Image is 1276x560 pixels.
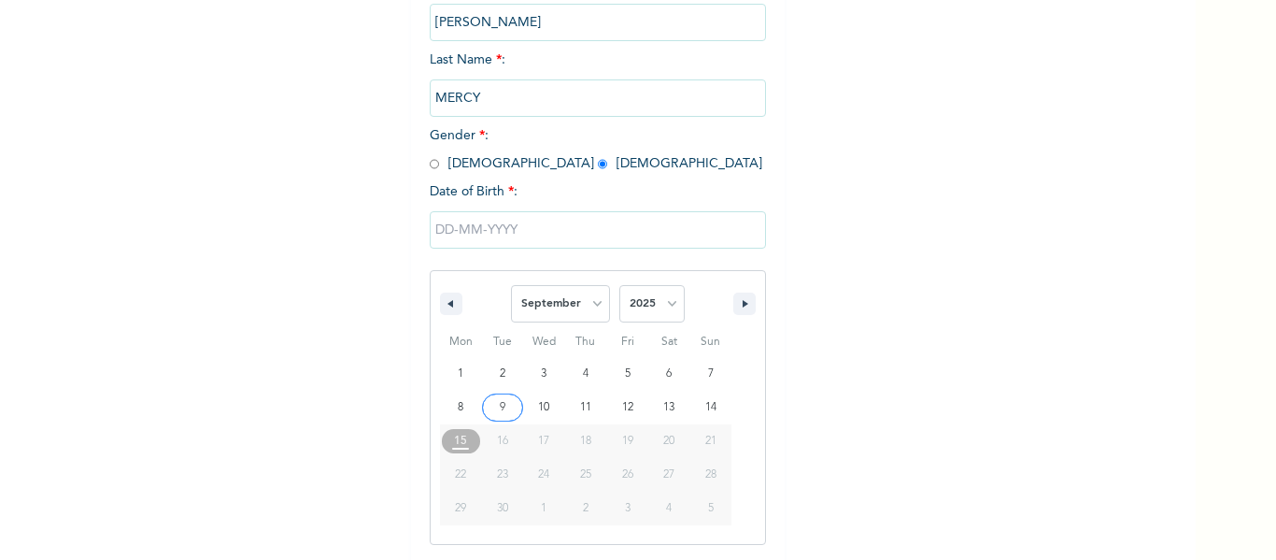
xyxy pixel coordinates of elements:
span: 4 [583,357,588,391]
button: 9 [482,391,524,424]
button: 22 [440,458,482,492]
button: 11 [565,391,607,424]
span: Tue [482,327,524,357]
button: 19 [606,424,648,458]
button: 20 [648,424,690,458]
span: Thu [565,327,607,357]
span: Gender : [DEMOGRAPHIC_DATA] [DEMOGRAPHIC_DATA] [430,129,762,170]
button: 15 [440,424,482,458]
span: Sat [648,327,690,357]
button: 8 [440,391,482,424]
span: 30 [497,492,508,525]
span: 14 [705,391,716,424]
span: Wed [523,327,565,357]
span: Mon [440,327,482,357]
span: 26 [622,458,633,492]
button: 3 [523,357,565,391]
span: 16 [497,424,508,458]
button: 24 [523,458,565,492]
button: 26 [606,458,648,492]
span: 8 [458,391,463,424]
span: 24 [538,458,549,492]
button: 27 [648,458,690,492]
button: 16 [482,424,524,458]
button: 12 [606,391,648,424]
button: 18 [565,424,607,458]
button: 5 [606,357,648,391]
span: 11 [580,391,591,424]
span: 29 [455,492,466,525]
span: Last Name : [430,53,766,105]
span: Date of Birth : [430,182,517,202]
span: 21 [705,424,716,458]
input: Enter your last name [430,79,766,117]
button: 17 [523,424,565,458]
button: 30 [482,492,524,525]
span: 9 [500,391,505,424]
span: 15 [454,424,467,458]
button: 14 [689,391,731,424]
button: 10 [523,391,565,424]
span: 20 [663,424,674,458]
button: 25 [565,458,607,492]
span: 23 [497,458,508,492]
span: Sun [689,327,731,357]
button: 21 [689,424,731,458]
button: 28 [689,458,731,492]
span: 18 [580,424,591,458]
button: 23 [482,458,524,492]
button: 13 [648,391,690,424]
span: 13 [663,391,674,424]
button: 7 [689,357,731,391]
input: Enter your first name [430,4,766,41]
button: 2 [482,357,524,391]
span: 12 [622,391,633,424]
span: 2 [500,357,505,391]
span: 7 [708,357,714,391]
span: 28 [705,458,716,492]
button: 29 [440,492,482,525]
span: 5 [625,357,631,391]
button: 6 [648,357,690,391]
span: Fri [606,327,648,357]
button: 1 [440,357,482,391]
span: 27 [663,458,674,492]
span: 1 [458,357,463,391]
span: 3 [541,357,546,391]
span: 22 [455,458,466,492]
span: 10 [538,391,549,424]
span: 17 [538,424,549,458]
span: 6 [666,357,672,391]
button: 4 [565,357,607,391]
span: 19 [622,424,633,458]
span: 25 [580,458,591,492]
input: DD-MM-YYYY [430,211,766,249]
